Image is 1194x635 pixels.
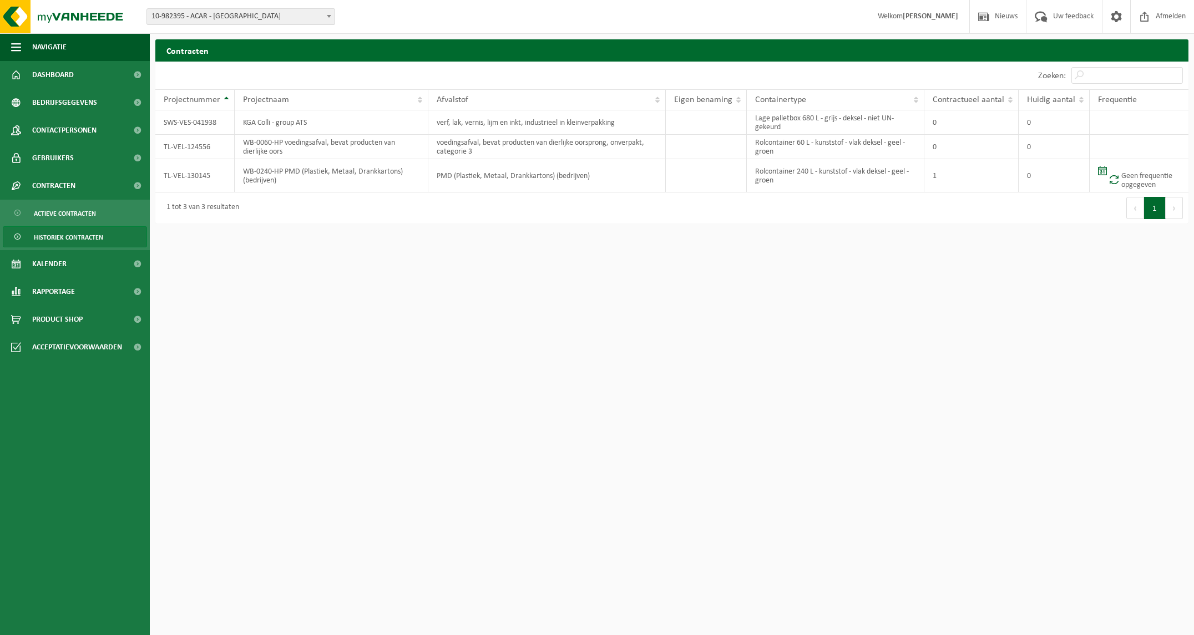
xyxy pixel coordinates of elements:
[146,8,335,25] span: 10-982395 - ACAR - SINT-NIKLAAS
[155,110,235,135] td: SWS-VES-041938
[437,95,468,104] span: Afvalstof
[924,159,1019,192] td: 1
[1126,197,1144,219] button: Previous
[34,227,103,248] span: Historiek contracten
[32,306,83,333] span: Product Shop
[32,33,67,61] span: Navigatie
[3,202,147,223] a: Actieve contracten
[1166,197,1183,219] button: Next
[32,61,74,89] span: Dashboard
[32,116,97,144] span: Contactpersonen
[161,198,239,218] div: 1 tot 3 van 3 resultaten
[755,95,806,104] span: Containertype
[1144,197,1166,219] button: 1
[924,110,1019,135] td: 0
[428,110,665,135] td: verf, lak, vernis, lijm en inkt, industrieel in kleinverpakking
[235,110,428,135] td: KGA Colli - group ATS
[1038,72,1066,80] label: Zoeken:
[235,159,428,192] td: WB-0240-HP PMD (Plastiek, Metaal, Drankkartons) (bedrijven)
[1019,135,1090,159] td: 0
[32,89,97,116] span: Bedrijfsgegevens
[903,12,958,21] strong: [PERSON_NAME]
[3,226,147,247] a: Historiek contracten
[32,172,75,200] span: Contracten
[747,159,925,192] td: Rolcontainer 240 L - kunststof - vlak deksel - geel - groen
[155,135,235,159] td: TL-VEL-124556
[32,144,74,172] span: Gebruikers
[428,135,665,159] td: voedingsafval, bevat producten van dierlijke oorsprong, onverpakt, categorie 3
[747,135,925,159] td: Rolcontainer 60 L - kunststof - vlak deksel - geel - groen
[428,159,665,192] td: PMD (Plastiek, Metaal, Drankkartons) (bedrijven)
[1019,159,1090,192] td: 0
[243,95,289,104] span: Projectnaam
[147,9,335,24] span: 10-982395 - ACAR - SINT-NIKLAAS
[235,135,428,159] td: WB-0060-HP voedingsafval, bevat producten van dierlijke oors
[32,333,122,361] span: Acceptatievoorwaarden
[1098,95,1137,104] span: Frequentie
[164,95,220,104] span: Projectnummer
[1019,110,1090,135] td: 0
[674,95,732,104] span: Eigen benaming
[155,39,1188,61] h2: Contracten
[32,278,75,306] span: Rapportage
[32,250,67,278] span: Kalender
[34,203,96,224] span: Actieve contracten
[155,159,235,192] td: TL-VEL-130145
[1090,159,1188,192] td: Geen frequentie opgegeven
[933,95,1004,104] span: Contractueel aantal
[747,110,925,135] td: Lage palletbox 680 L - grijs - deksel - niet UN-gekeurd
[6,611,185,635] iframe: chat widget
[924,135,1019,159] td: 0
[1027,95,1075,104] span: Huidig aantal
